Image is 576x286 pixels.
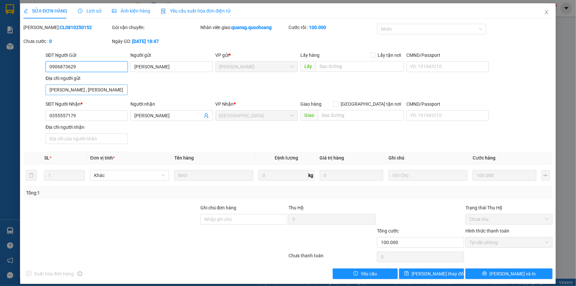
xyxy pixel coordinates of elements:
[31,270,76,277] span: Xuất hóa đơn hàng
[46,133,128,144] input: Địa chỉ của người nhận
[377,228,399,233] span: Tổng cước
[407,100,489,108] div: CMND/Passport
[542,170,550,181] button: plus
[112,24,199,31] div: Gói vận chuyển:
[300,110,318,121] span: Giao
[318,110,404,121] input: Dọc đường
[130,52,213,59] div: Người gửi
[338,100,404,108] span: [GEOGRAPHIC_DATA] tận nơi
[46,100,128,108] div: SĐT Người Nhận
[90,155,115,161] span: Đơn vị tính
[46,124,128,131] div: Địa chỉ người nhận
[200,214,288,225] input: Ghi chú đơn hàng
[412,270,464,277] span: [PERSON_NAME] thay đổi
[300,61,316,72] span: Lấy
[465,204,553,211] div: Trạng thái Thu Hộ
[174,155,194,161] span: Tên hàng
[216,52,298,59] div: VP gửi
[130,100,213,108] div: Người nhận
[46,52,128,59] div: SĐT Người Gửi
[232,25,272,30] b: quansg.quochoang
[60,25,92,30] b: CL0810250152
[275,155,298,161] span: Định lượng
[354,271,358,276] span: exclamation-circle
[386,152,470,164] th: Ghi chú
[112,8,150,14] span: Ảnh kiện hàng
[407,52,489,59] div: CMND/Passport
[375,52,404,59] span: Lấy tận nơi
[537,3,556,22] button: Close
[288,24,376,31] div: Cước rồi :
[333,268,398,279] button: exclamation-circleYêu cầu
[389,170,467,181] input: Ghi Chú
[320,155,344,161] span: Giá trị hàng
[200,24,288,31] div: Nhân viên giao:
[23,38,111,45] div: Chưa cước :
[26,189,222,197] div: Tổng: 1
[465,228,509,233] label: Hình thức thanh toán
[132,39,159,44] b: [DATE] 18:47
[78,8,101,14] span: Lịch sử
[94,170,165,180] span: Khác
[220,111,294,121] span: Sài Gòn
[161,8,230,14] span: Yêu cầu xuất hóa đơn điện tử
[404,271,409,276] span: save
[23,8,67,14] span: SỬA ĐƠN HÀNG
[46,75,128,82] div: Địa chỉ người gửi
[204,113,209,118] span: user-add
[174,170,253,181] input: VD: Bàn, Ghế
[216,101,234,107] span: VP Nhận
[469,214,549,224] span: Chưa thu
[544,10,549,15] span: close
[473,170,536,181] input: 0
[300,53,320,58] span: Lấy hàng
[300,101,322,107] span: Giao hàng
[44,155,50,161] span: SL
[49,39,52,44] b: 0
[112,9,117,13] span: picture
[161,9,166,14] img: icon
[361,270,377,277] span: Yêu cầu
[200,205,237,210] label: Ghi chú đơn hàng
[78,271,82,276] span: info-circle
[469,237,549,247] span: Tại văn phòng
[465,268,553,279] button: printer[PERSON_NAME] và In
[26,170,37,181] button: delete
[23,24,111,31] div: [PERSON_NAME]:
[320,170,384,181] input: 0
[220,62,294,72] span: Cao Lãnh
[288,205,304,210] span: Thu Hộ
[46,85,128,95] input: Địa chỉ của người gửi
[316,61,404,72] input: Dọc đường
[490,270,536,277] span: [PERSON_NAME] và In
[23,9,28,13] span: edit
[112,38,199,45] div: Ngày GD:
[309,25,326,30] b: 100.000
[399,268,464,279] button: save[PERSON_NAME] thay đổi
[482,271,487,276] span: printer
[78,9,83,13] span: clock-circle
[308,170,315,181] span: kg
[473,155,495,161] span: Cước hàng
[288,252,377,264] div: Chưa thanh toán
